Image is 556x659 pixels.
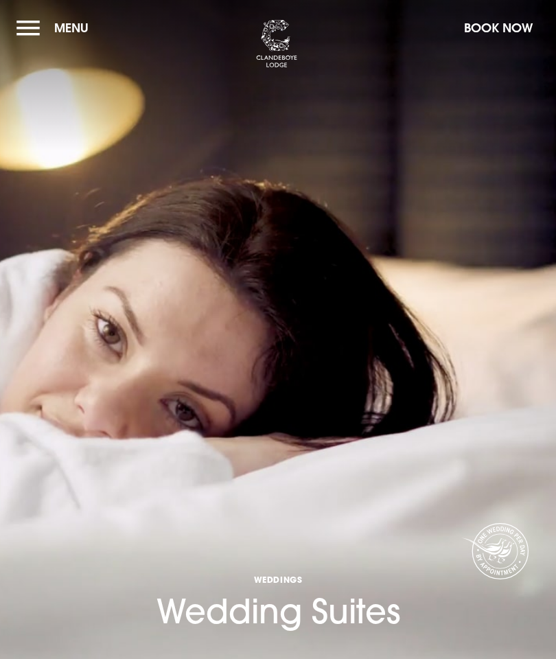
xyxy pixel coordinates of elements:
[256,20,297,68] img: Clandeboye Lodge
[157,574,400,585] span: Weddings
[457,13,540,43] button: Book Now
[16,13,95,43] button: Menu
[54,20,89,36] span: Menu
[157,574,400,632] h1: Wedding Suites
